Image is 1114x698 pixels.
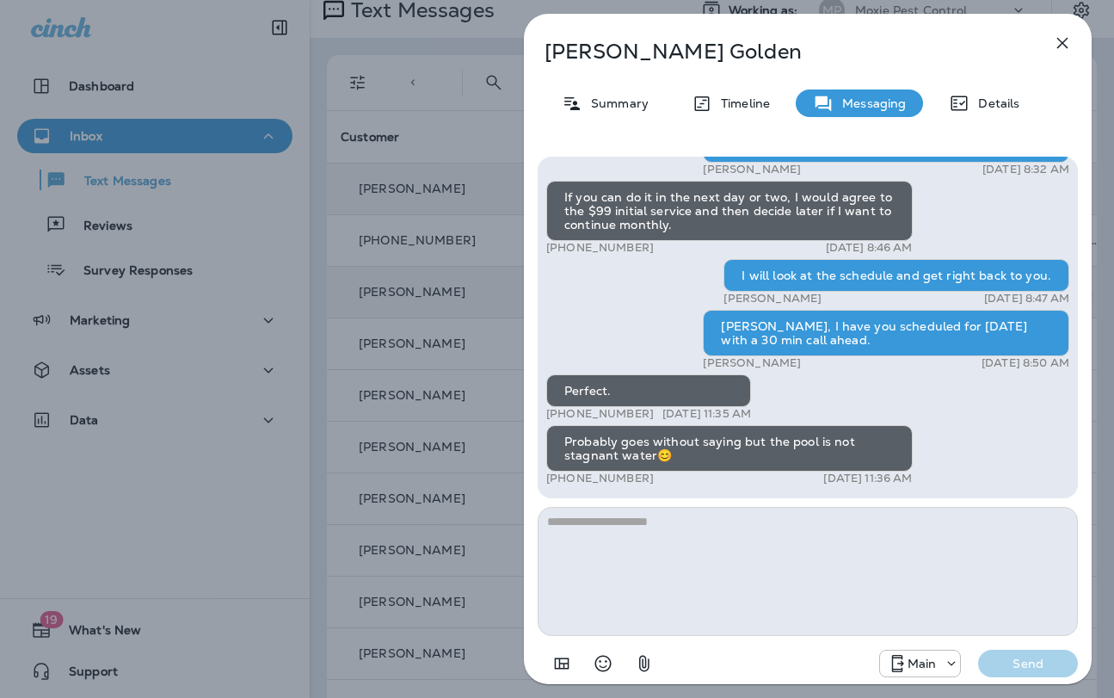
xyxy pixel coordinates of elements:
p: [PHONE_NUMBER] [546,407,654,421]
p: Messaging [834,96,906,110]
div: [PERSON_NAME], I have you scheduled for [DATE] with a 30 min call ahead. [703,310,1069,356]
p: [DATE] 8:46 AM [826,241,913,255]
p: [PHONE_NUMBER] [546,472,654,485]
p: [DATE] 11:35 AM [662,407,751,421]
p: [DATE] 8:50 AM [982,356,1069,370]
p: Timeline [712,96,770,110]
div: +1 (817) 482-3792 [880,653,961,674]
div: Probably goes without saying but the pool is not stagnant water😊 [546,425,913,472]
p: [DATE] 11:36 AM [823,472,912,485]
div: I will look at the schedule and get right back to you. [723,259,1069,292]
div: Perfect. [546,374,751,407]
p: [PHONE_NUMBER] [546,241,654,255]
button: Select an emoji [586,646,620,681]
p: [PERSON_NAME] Golden [545,40,1014,64]
p: [PERSON_NAME] [703,163,801,176]
button: Add in a premade template [545,646,579,681]
p: [PERSON_NAME] [703,356,801,370]
p: [DATE] 8:32 AM [982,163,1069,176]
p: [DATE] 8:47 AM [984,292,1069,306]
p: Main [908,657,937,670]
p: Summary [582,96,649,110]
p: [PERSON_NAME] [723,292,822,306]
div: If you can do it in the next day or two, I would agree to the $99 initial service and then decide... [546,181,913,241]
p: Details [969,96,1019,110]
